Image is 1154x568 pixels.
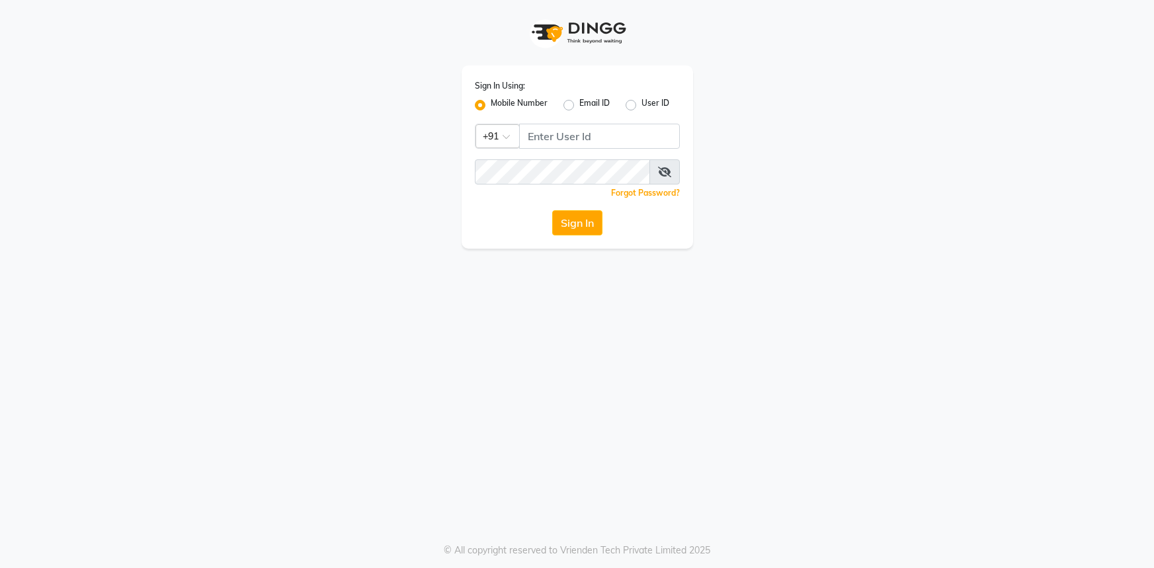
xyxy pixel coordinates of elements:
[475,80,525,92] label: Sign In Using:
[475,159,650,184] input: Username
[579,97,610,113] label: Email ID
[491,97,548,113] label: Mobile Number
[552,210,602,235] button: Sign In
[611,188,680,198] a: Forgot Password?
[641,97,669,113] label: User ID
[519,124,680,149] input: Username
[524,13,630,52] img: logo1.svg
